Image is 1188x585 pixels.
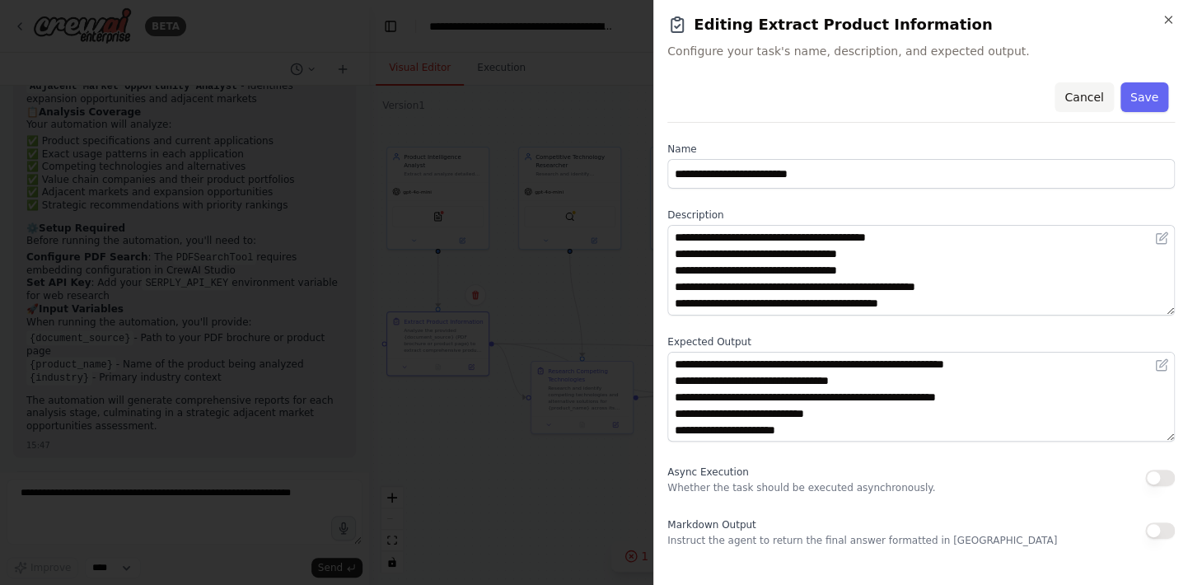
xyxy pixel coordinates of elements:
span: Configure your task's name, description, and expected output. [667,43,1175,59]
label: Description [667,208,1175,222]
label: Name [667,143,1175,156]
button: Open in editor [1152,228,1172,248]
label: Expected Output [667,335,1175,349]
span: Markdown Output [667,519,755,531]
h2: Editing Extract Product Information [667,13,1175,36]
p: Instruct the agent to return the final answer formatted in [GEOGRAPHIC_DATA] [667,534,1057,547]
button: Cancel [1055,82,1113,112]
p: Whether the task should be executed asynchronously. [667,481,935,494]
span: Async Execution [667,466,748,478]
button: Open in editor [1152,355,1172,375]
button: Save [1120,82,1168,112]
